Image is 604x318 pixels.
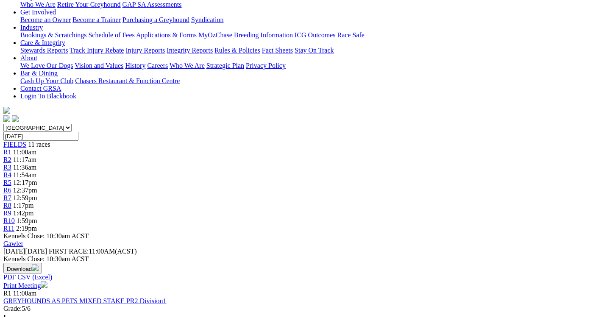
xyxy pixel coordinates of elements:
[13,171,36,179] span: 11:54am
[3,305,22,312] span: Grade:
[3,248,47,255] span: [DATE]
[72,16,121,23] a: Become a Trainer
[75,62,123,69] a: Vision and Values
[20,16,601,24] div: Get Involved
[20,47,601,54] div: Care & Integrity
[3,273,601,281] div: Download
[28,141,50,148] span: 11 races
[246,62,286,69] a: Privacy Policy
[122,1,182,8] a: GAP SA Assessments
[147,62,168,69] a: Careers
[75,77,180,84] a: Chasers Restaurant & Function Centre
[49,248,137,255] span: 11:00AM(ACST)
[20,62,73,69] a: We Love Our Dogs
[3,179,11,186] a: R5
[167,47,213,54] a: Integrity Reports
[136,31,197,39] a: Applications & Forms
[3,240,23,247] a: Gawler
[20,24,43,31] a: Industry
[295,31,335,39] a: ICG Outcomes
[3,225,14,232] a: R11
[3,132,78,141] input: Select date
[3,107,10,114] img: logo-grsa-white.png
[20,8,56,16] a: Get Involved
[198,31,232,39] a: MyOzChase
[295,47,334,54] a: Stay On Track
[3,248,25,255] span: [DATE]
[262,47,293,54] a: Fact Sheets
[13,164,36,171] span: 11:36am
[20,92,76,100] a: Login To Blackbook
[191,16,223,23] a: Syndication
[20,77,73,84] a: Cash Up Your Club
[3,187,11,194] a: R6
[3,297,167,304] a: GREYHOUNDS AS PETS MIXED STAKE PR2 Division1
[3,202,11,209] a: R8
[20,31,601,39] div: Industry
[20,1,56,8] a: Who We Are
[20,70,58,77] a: Bar & Dining
[125,47,165,54] a: Injury Reports
[57,1,121,8] a: Retire Your Greyhound
[20,62,601,70] div: About
[170,62,205,69] a: Who We Are
[3,255,601,263] div: Kennels Close: 10:30am ACST
[13,179,37,186] span: 12:17pm
[3,209,11,217] a: R9
[3,273,16,281] a: PDF
[20,31,86,39] a: Bookings & Scratchings
[3,290,11,297] span: R1
[3,148,11,156] a: R1
[3,141,26,148] a: FIELDS
[20,85,61,92] a: Contact GRSA
[3,305,601,312] div: 5/6
[3,156,11,163] a: R2
[125,62,145,69] a: History
[20,47,68,54] a: Stewards Reports
[214,47,260,54] a: Rules & Policies
[3,171,11,179] a: R4
[17,273,52,281] a: CSV (Excel)
[13,290,36,297] span: 11:00am
[20,77,601,85] div: Bar & Dining
[20,16,71,23] a: Become an Owner
[70,47,124,54] a: Track Injury Rebate
[13,209,34,217] span: 1:42pm
[20,1,601,8] div: Greyhounds as Pets
[88,31,134,39] a: Schedule of Fees
[32,264,39,271] img: download.svg
[17,217,37,224] span: 1:59pm
[3,164,11,171] a: R3
[13,187,37,194] span: 12:37pm
[41,281,47,288] img: printer.svg
[13,156,36,163] span: 11:17am
[206,62,244,69] a: Strategic Plan
[49,248,89,255] span: FIRST RACE:
[234,31,293,39] a: Breeding Information
[3,115,10,122] img: facebook.svg
[3,194,11,201] a: R7
[122,16,189,23] a: Purchasing a Greyhound
[3,232,89,240] span: Kennels Close: 10:30am ACST
[3,263,42,273] button: Download
[16,225,37,232] span: 2:19pm
[13,194,37,201] span: 12:59pm
[20,54,37,61] a: About
[13,148,36,156] span: 11:00am
[12,115,19,122] img: twitter.svg
[3,217,15,224] a: R10
[337,31,364,39] a: Race Safe
[3,282,47,289] a: Print Meeting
